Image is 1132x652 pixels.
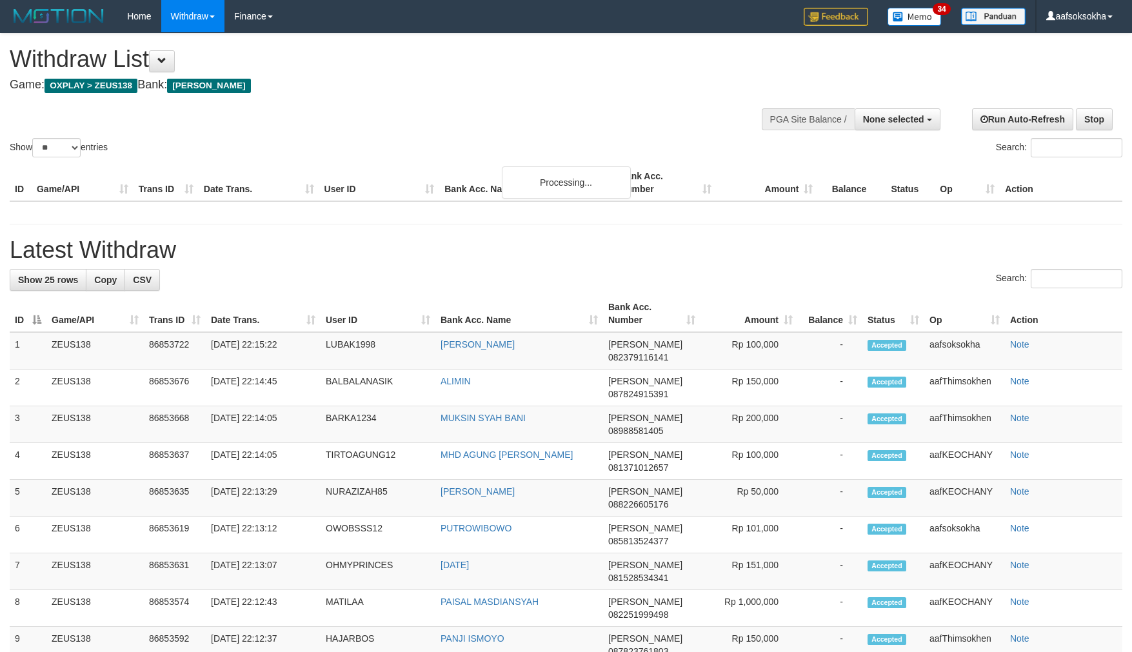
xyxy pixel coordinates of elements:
[961,8,1026,25] img: panduan.png
[700,553,798,590] td: Rp 151,000
[144,332,206,370] td: 86853722
[45,79,137,93] span: OXPLAY > ZEUS138
[608,339,682,350] span: [PERSON_NAME]
[608,413,682,423] span: [PERSON_NAME]
[924,553,1005,590] td: aafKEOCHANY
[615,164,717,201] th: Bank Acc. Number
[10,6,108,26] img: MOTION_logo.png
[972,108,1073,130] a: Run Auto-Refresh
[441,376,471,386] a: ALIMIN
[868,634,906,645] span: Accepted
[321,406,435,443] td: BARKA1234
[762,108,855,130] div: PGA Site Balance /
[46,517,144,553] td: ZEUS138
[10,295,46,332] th: ID: activate to sort column descending
[46,480,144,517] td: ZEUS138
[798,590,862,627] td: -
[10,370,46,406] td: 2
[441,633,504,644] a: PANJI ISMOYO
[206,517,321,553] td: [DATE] 22:13:12
[86,269,125,291] a: Copy
[924,406,1005,443] td: aafThimsokhen
[798,332,862,370] td: -
[144,517,206,553] td: 86853619
[10,480,46,517] td: 5
[888,8,942,26] img: Button%20Memo.svg
[441,486,515,497] a: [PERSON_NAME]
[924,590,1005,627] td: aafKEOCHANY
[924,332,1005,370] td: aafsoksokha
[32,138,81,157] select: Showentries
[818,164,886,201] th: Balance
[700,332,798,370] td: Rp 100,000
[206,553,321,590] td: [DATE] 22:13:07
[10,164,32,201] th: ID
[700,370,798,406] td: Rp 150,000
[608,426,664,436] span: Copy 08988581405 to clipboard
[935,164,1000,201] th: Op
[700,590,798,627] td: Rp 1,000,000
[798,295,862,332] th: Balance: activate to sort column ascending
[608,523,682,533] span: [PERSON_NAME]
[1010,449,1029,460] a: Note
[502,166,631,199] div: Processing...
[1031,138,1122,157] input: Search:
[868,524,906,535] span: Accepted
[124,269,160,291] a: CSV
[798,517,862,553] td: -
[608,389,668,399] span: Copy 087824915391 to clipboard
[206,590,321,627] td: [DATE] 22:12:43
[608,609,668,620] span: Copy 082251999498 to clipboard
[608,376,682,386] span: [PERSON_NAME]
[10,443,46,480] td: 4
[321,553,435,590] td: OHMYPRINCES
[441,597,539,607] a: PAISAL MASDIANSYAH
[1031,269,1122,288] input: Search:
[144,553,206,590] td: 86853631
[319,164,440,201] th: User ID
[608,573,668,583] span: Copy 081528534341 to clipboard
[321,590,435,627] td: MATILAA
[924,480,1005,517] td: aafKEOCHANY
[608,560,682,570] span: [PERSON_NAME]
[133,275,152,285] span: CSV
[924,517,1005,553] td: aafsoksokha
[321,480,435,517] td: NURAZIZAH85
[608,462,668,473] span: Copy 081371012657 to clipboard
[1000,164,1122,201] th: Action
[10,332,46,370] td: 1
[441,413,526,423] a: MUKSIN SYAH BANI
[206,295,321,332] th: Date Trans.: activate to sort column ascending
[10,79,742,92] h4: Game: Bank:
[10,237,1122,263] h1: Latest Withdraw
[46,332,144,370] td: ZEUS138
[206,332,321,370] td: [DATE] 22:15:22
[144,370,206,406] td: 86853676
[1005,295,1122,332] th: Action
[924,443,1005,480] td: aafKEOCHANY
[798,553,862,590] td: -
[1010,597,1029,607] a: Note
[608,536,668,546] span: Copy 085813524377 to clipboard
[206,443,321,480] td: [DATE] 22:14:05
[868,487,906,498] span: Accepted
[321,332,435,370] td: LUBAK1998
[798,480,862,517] td: -
[1010,339,1029,350] a: Note
[441,560,469,570] a: [DATE]
[206,480,321,517] td: [DATE] 22:13:29
[199,164,319,201] th: Date Trans.
[10,269,86,291] a: Show 25 rows
[439,164,615,201] th: Bank Acc. Name
[886,164,935,201] th: Status
[10,590,46,627] td: 8
[1010,633,1029,644] a: Note
[608,449,682,460] span: [PERSON_NAME]
[608,486,682,497] span: [PERSON_NAME]
[10,406,46,443] td: 3
[996,138,1122,157] label: Search:
[608,352,668,362] span: Copy 082379116141 to clipboard
[167,79,250,93] span: [PERSON_NAME]
[321,295,435,332] th: User ID: activate to sort column ascending
[10,46,742,72] h1: Withdraw List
